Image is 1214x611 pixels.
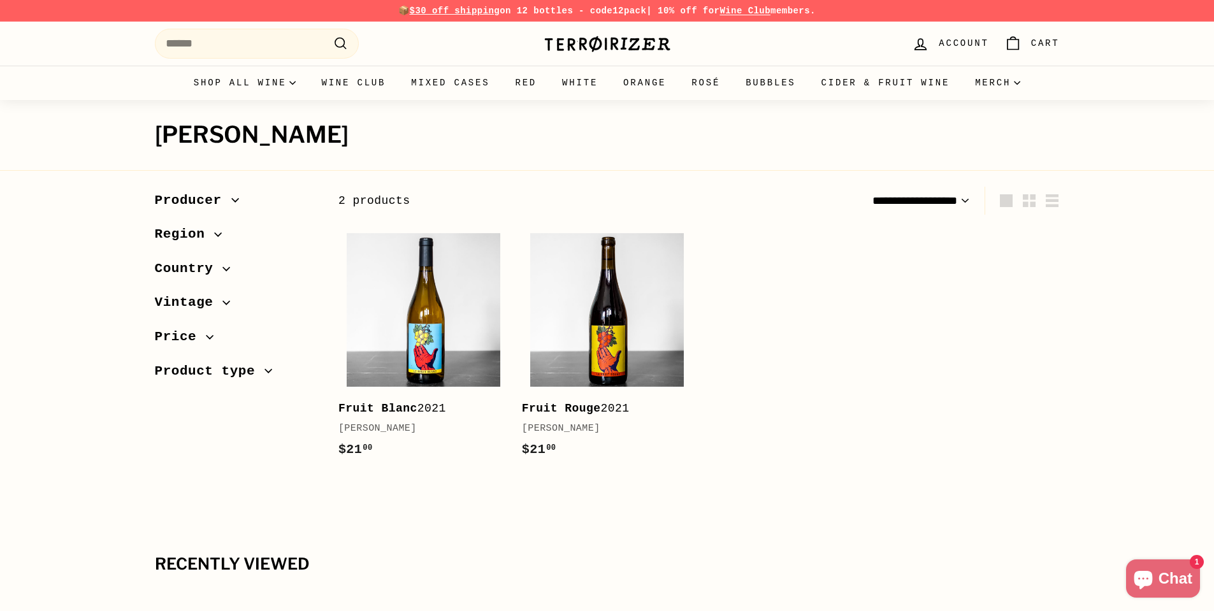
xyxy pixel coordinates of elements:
span: Region [155,224,215,245]
a: Wine Club [719,6,770,16]
sup: 00 [546,443,556,452]
a: Cider & Fruit Wine [809,66,963,100]
span: $21 [522,442,556,457]
span: Vintage [155,292,223,313]
button: Product type [155,357,318,392]
button: Region [155,220,318,255]
div: Recently viewed [155,556,1060,573]
h1: [PERSON_NAME] [155,122,1060,148]
a: Account [904,25,996,62]
span: $30 off shipping [410,6,500,16]
a: Wine Club [308,66,398,100]
strong: 12pack [612,6,646,16]
a: Orange [611,66,679,100]
div: [PERSON_NAME] [522,421,680,436]
summary: Merch [962,66,1033,100]
span: Price [155,326,206,348]
inbox-online-store-chat: Shopify online store chat [1122,559,1204,601]
a: Rosé [679,66,733,100]
span: $21 [338,442,373,457]
div: 2021 [338,399,496,418]
button: Vintage [155,289,318,323]
button: Country [155,255,318,289]
a: Mixed Cases [398,66,502,100]
a: White [549,66,611,100]
p: 📦 on 12 bottles - code | 10% off for members. [155,4,1060,18]
button: Producer [155,187,318,221]
a: Bubbles [733,66,808,100]
sup: 00 [363,443,372,452]
span: Country [155,258,223,280]
div: 2021 [522,399,680,418]
span: Product type [155,361,265,382]
b: Fruit Blanc [338,402,417,415]
a: Red [502,66,549,100]
div: Primary [129,66,1085,100]
div: [PERSON_NAME] [338,421,496,436]
summary: Shop all wine [181,66,309,100]
b: Fruit Rouge [522,402,601,415]
a: Fruit Blanc2021[PERSON_NAME] [338,224,509,472]
button: Price [155,323,318,357]
div: 2 products [338,192,699,210]
a: Cart [997,25,1067,62]
span: Cart [1031,36,1060,50]
span: Account [939,36,988,50]
span: Producer [155,190,231,212]
a: Fruit Rouge2021[PERSON_NAME] [522,224,693,472]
